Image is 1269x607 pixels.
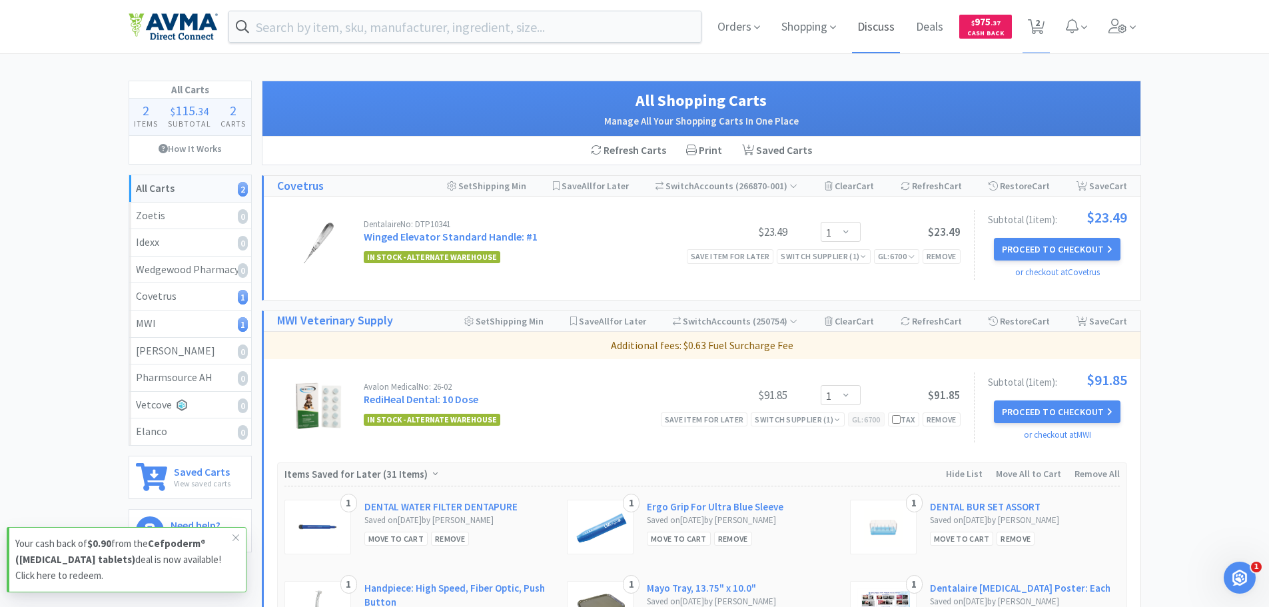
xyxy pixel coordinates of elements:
div: Subtotal ( 1 item ): [988,372,1127,387]
i: 0 [238,425,248,440]
div: Covetrus [136,288,244,305]
span: Cart [944,315,962,327]
span: All [599,315,610,327]
img: ce5edffa6ed140d894a0bfda78f47e8f_427934.png [574,507,630,547]
span: Cart [856,180,874,192]
div: Save item for later [687,249,774,263]
div: Remove [714,532,752,546]
span: In Stock - Alternate Warehouse [364,414,500,426]
div: 1 [623,575,639,594]
span: . 37 [991,19,1001,27]
span: 975 [971,15,1001,28]
a: Deals [911,21,949,33]
div: MWI [136,315,244,332]
span: Items Saved for Later ( ) [284,468,431,480]
i: 0 [238,209,248,224]
iframe: Intercom live chat [1224,562,1256,594]
span: Save for Later [579,315,646,327]
div: Saved on [DATE] by [PERSON_NAME] [364,514,554,528]
h4: Carts [216,117,251,130]
div: Remove [923,412,961,426]
span: Remove All [1074,468,1120,480]
div: 1 [340,494,357,512]
div: Refresh [901,311,962,331]
span: Cart [1109,180,1127,192]
div: Zoetis [136,207,244,225]
div: GL: 6700 [848,412,885,426]
span: Switch [665,180,694,192]
div: Print [676,137,732,165]
a: Saved CartsView saved carts [129,456,252,499]
span: Set [458,180,472,192]
div: Move to Cart [364,532,428,546]
span: Cash Back [967,30,1004,39]
p: Additional fees: $0.63 Fuel Surcharge Fee [269,337,1135,354]
a: Dentalaire [MEDICAL_DATA] Poster: Each [930,581,1110,595]
a: Vetcove0 [129,392,251,419]
a: Covetrus [277,177,324,196]
i: 0 [238,344,248,359]
a: Discuss [852,21,900,33]
input: Search by item, sku, manufacturer, ingredient, size... [229,11,701,42]
div: Saved on [DATE] by [PERSON_NAME] [930,514,1120,528]
span: $23.49 [928,225,961,239]
div: Shipping Min [464,311,544,331]
span: Set [476,315,490,327]
span: Cart [1032,180,1050,192]
span: 31 Items [386,468,424,480]
div: Switch Supplier ( 1 ) [755,413,840,426]
span: $23.49 [1086,210,1127,225]
div: Move to Cart [930,532,994,546]
a: MWI Veterinary Supply [277,311,393,330]
p: View saved carts [174,477,230,490]
a: Idexx0 [129,229,251,257]
a: Ergo Grip For Ultra Blue Sleeve [647,500,783,514]
div: Restore [989,311,1050,331]
div: Saved on [DATE] by [PERSON_NAME] [647,514,837,528]
span: 34 [198,105,209,118]
div: Accounts [655,176,798,196]
i: 1 [238,317,248,332]
i: 0 [238,236,248,251]
a: Zoetis0 [129,203,251,230]
span: Cart [1109,315,1127,327]
img: 97c791152003479bba0643d175f680e6_29178.png [295,220,342,267]
div: $91.85 [687,387,787,403]
div: $23.49 [687,224,787,240]
span: $ [971,19,975,27]
a: 2 [1023,23,1050,35]
i: 2 [238,182,248,197]
a: RediHeal Dental: 10 Dose [364,392,478,406]
div: Tax [892,413,915,426]
div: Shipping Min [447,176,526,196]
div: Save [1076,176,1127,196]
a: $975.37Cash Back [959,9,1012,45]
a: Winged Elevator Standard Handle: #1 [364,230,538,243]
div: Clear [825,176,874,196]
a: Elanco0 [129,418,251,445]
a: DENTAL WATER FILTER DENTAPURE [364,500,518,514]
h1: All Shopping Carts [276,88,1127,113]
span: Cart [944,180,962,192]
a: MWI1 [129,310,251,338]
span: 1 [1251,562,1262,572]
div: Move to Cart [647,532,711,546]
div: Elanco [136,423,244,440]
span: Switch [683,315,711,327]
button: Proceed to Checkout [994,238,1120,261]
div: Refresh Carts [581,137,676,165]
div: 1 [906,494,923,512]
div: Restore [989,176,1050,196]
i: 0 [238,263,248,278]
div: Refresh [901,176,962,196]
div: Remove [431,532,469,546]
img: f1de3ed90121464891afee85987776e6_11438.png [295,382,342,429]
img: ba0a87b28f9c4136ad7262e66265243d_427965.png [298,507,338,547]
a: [PERSON_NAME]0 [129,338,251,365]
div: 1 [340,575,357,594]
div: Remove [997,532,1035,546]
div: Save [1076,311,1127,331]
span: ( 250754 ) [751,315,797,327]
div: Clear [825,311,874,331]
